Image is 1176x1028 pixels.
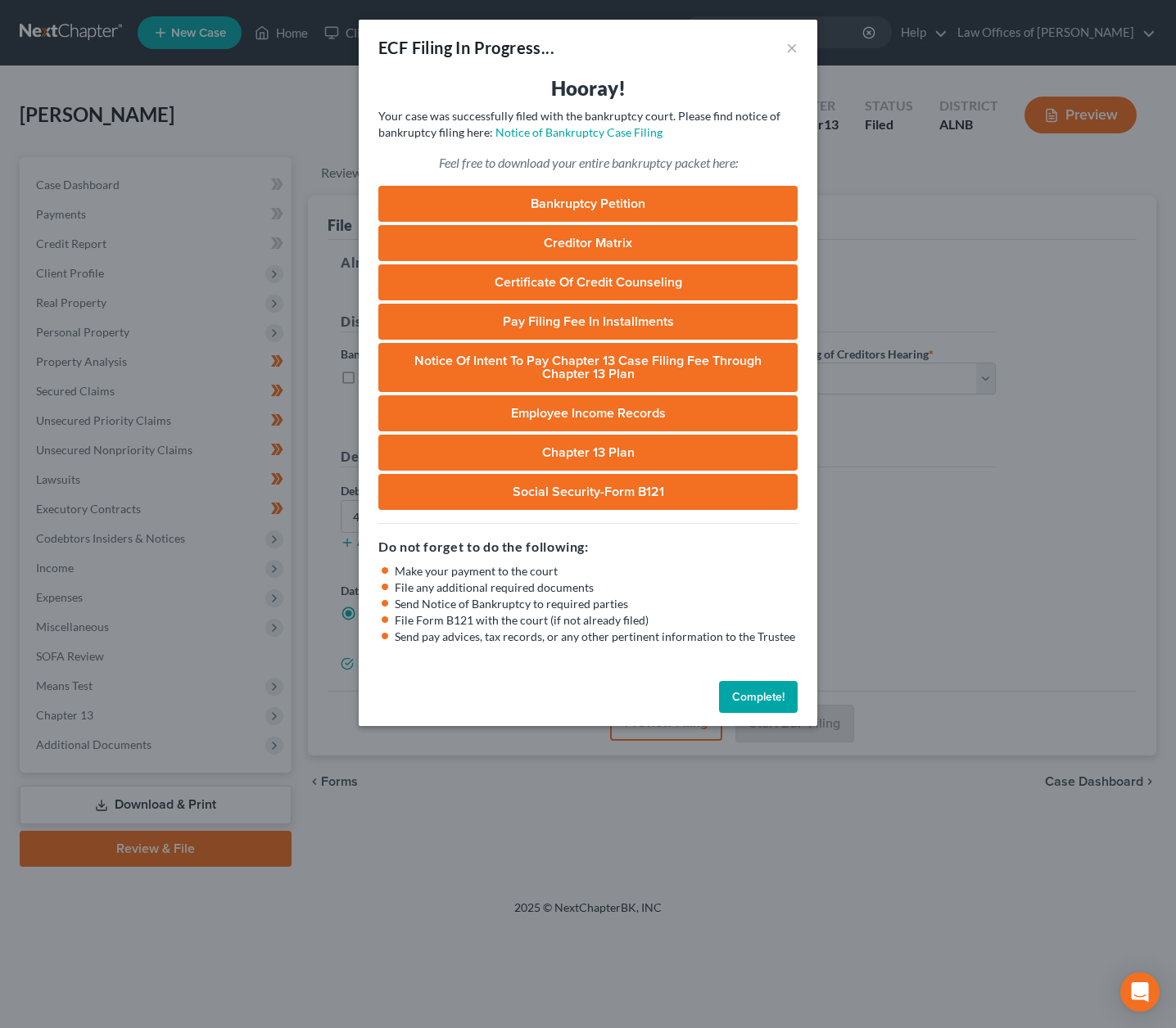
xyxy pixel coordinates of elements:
span: Your case was successfully filed with the bankruptcy court. Please find notice of bankruptcy fili... [378,109,780,139]
h3: Hooray! [378,75,798,101]
li: Send pay advices, tax records, or any other pertinent information to the Trustee [395,629,798,645]
button: Complete! [719,681,798,714]
p: Feel free to download your entire bankruptcy packet here: [378,154,798,173]
a: Creditor Matrix [378,225,798,261]
li: File Form B121 with the court (if not already filed) [395,612,798,629]
li: Make your payment to the court [395,563,798,579]
a: Chapter 13 Plan [378,435,798,471]
a: Bankruptcy Petition [378,186,798,222]
button: × [786,38,798,57]
a: Notice of Bankruptcy Case Filing [495,125,663,139]
a: Pay Filing Fee in Installments [378,304,798,340]
a: Certificate of Credit Counseling [378,264,798,300]
div: Open Intercom Messenger [1120,972,1160,1012]
a: Social Security-Form B121 [378,474,798,510]
div: ECF Filing In Progress... [378,36,554,59]
h5: Do not forget to do the following: [378,537,798,557]
a: Notice of Intent to Pay Chapter 13 Case Filing Fee through Chapter 13 Plan [378,343,798,392]
a: Employee Income Records [378,395,798,431]
li: Send Notice of Bankruptcy to required parties [395,596,798,612]
li: File any additional required documents [395,579,798,596]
